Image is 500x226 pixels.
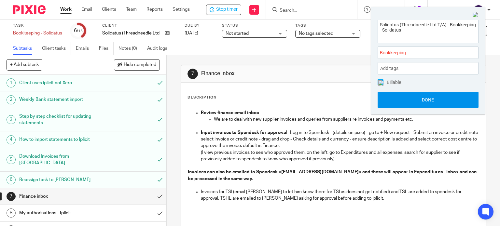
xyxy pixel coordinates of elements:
a: Settings [173,6,190,13]
a: Subtasks [13,42,37,55]
a: Clients [102,6,116,13]
p: We are to deal with new supplier invoices and queries from suppliers re invoices and payments etc. [214,116,479,123]
span: No tags selected [299,31,333,36]
a: Client tasks [42,42,71,55]
h1: Finance inbox [19,192,104,201]
img: Pixie [13,5,46,14]
h1: Finance inbox [201,70,347,77]
p: [PERSON_NAME] [434,6,470,13]
div: 5 [7,155,16,164]
button: + Add subtask [7,59,42,70]
a: Notes (0) [118,42,142,55]
div: 6 [7,175,16,184]
p: Invoices for TSI (email [PERSON_NAME] to let him know there for TSI as does not get notified) and... [201,189,479,202]
label: Task [13,23,62,28]
span: Bookkeeping [380,49,462,56]
h1: Weekly Bank statement import [19,95,104,104]
p: Solidatus (Threadneedle Ltd T/A) [102,30,161,36]
textarea: Solidatus (Threadneedle Ltd T/A) - Bookkeeping - Solidatus [378,20,478,41]
h1: Reassign task to [PERSON_NAME] [19,175,104,185]
div: Solidatus (Threadneedle Ltd T/A) - Bookkeeping - Solidatus [206,5,241,15]
div: 8 [7,208,16,218]
div: 3 [7,115,16,124]
button: Hide completed [114,59,160,70]
div: 1 [7,78,16,87]
img: Close [473,12,479,18]
div: 7 [7,192,16,201]
h1: Step by step checklist for updating statements [19,112,104,128]
p: Description [187,95,216,100]
strong: for approval [260,130,287,135]
span: [DATE] [185,31,198,35]
h1: My authorisations - Iplicit [19,208,104,218]
div: 7 [187,69,198,79]
p: (I view previous invoices to see who approved them, on the left, go to Expenditures and all expen... [201,149,479,163]
label: Due by [185,23,214,28]
span: Hide completed [124,62,156,68]
div: Bookkeeping - Solidatus [13,30,62,36]
div: 6 [74,27,83,34]
p: - Log in to Spendesk - (details on pixie) - go to + New request - Submit an invoice or credit not... [201,129,479,149]
a: Audit logs [147,42,172,55]
h1: Client uses iplicit not Xero [19,78,104,88]
span: Billable [387,80,401,85]
small: /15 [77,29,83,33]
span: Add tags [380,63,402,73]
h1: How to import statements to Iplicit [19,135,104,144]
img: svg%3E [473,5,484,15]
span: Not started [226,31,249,36]
span: Stop timer [216,6,238,13]
button: Done [378,92,479,108]
div: 2 [7,95,16,104]
a: Work [60,6,72,13]
strong: Review finance email inbox [201,111,259,115]
h1: Download Invoices from [GEOGRAPHIC_DATA] [19,152,104,168]
label: Client [102,23,176,28]
a: Emails [76,42,94,55]
strong: Invoices can also be emailed to Spendesk <[EMAIL_ADDRESS][DOMAIN_NAME]> and these will appear in ... [188,170,478,181]
label: Status [222,23,287,28]
a: Reports [146,6,163,13]
a: Team [126,6,137,13]
div: 4 [7,135,16,144]
img: checked.png [378,80,383,86]
input: Search [279,8,338,14]
strong: Input invoices to Spendesk [201,130,259,135]
label: Tags [295,23,360,28]
a: Email [81,6,92,13]
a: Files [99,42,114,55]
